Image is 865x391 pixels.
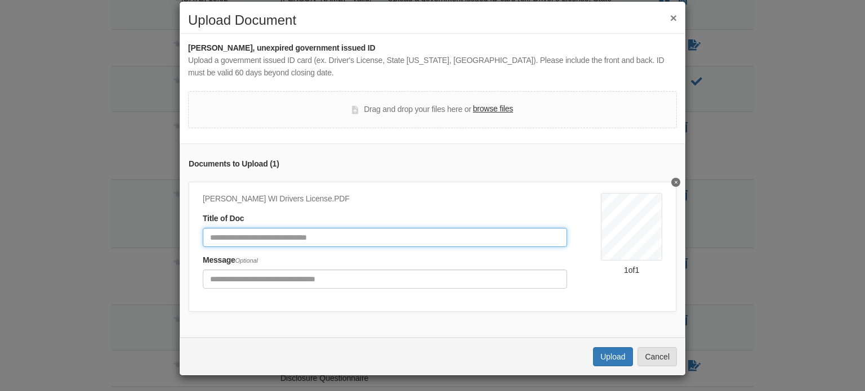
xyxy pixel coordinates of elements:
button: Delete undefined [671,178,680,187]
button: Upload [593,347,632,366]
h2: Upload Document [188,13,677,28]
div: Drag and drop your files here or [352,103,513,116]
button: Cancel [637,347,677,366]
div: Documents to Upload ( 1 ) [189,158,676,170]
input: Include any comments on this document [203,269,567,289]
label: browse files [473,103,513,115]
button: × [670,12,677,24]
input: Document Title [203,228,567,247]
label: Message [203,254,258,267]
span: Optional [235,257,258,264]
div: 1 of 1 [601,264,662,276]
div: [PERSON_NAME], unexpired government issued ID [188,42,677,55]
label: Title of Doc [203,213,244,225]
div: [PERSON_NAME] WI Drivers License.PDF [203,193,567,205]
div: Upload a government issued ID card (ex. Driver's License, State [US_STATE], [GEOGRAPHIC_DATA]). P... [188,55,677,79]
